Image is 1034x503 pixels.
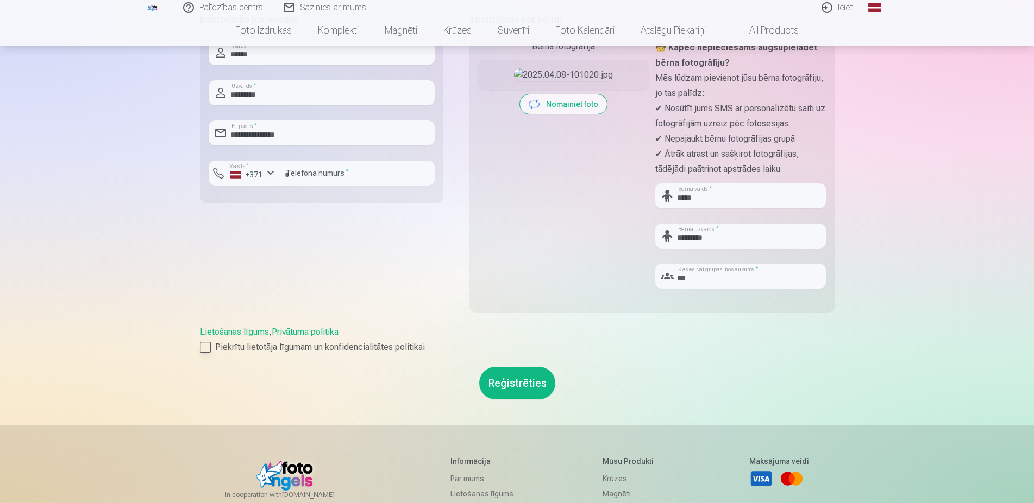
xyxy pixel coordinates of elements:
a: Privātuma politika [272,327,339,337]
span: In cooperation with [225,491,361,499]
a: [DOMAIN_NAME] [282,491,361,499]
a: Foto izdrukas [222,15,305,46]
label: Piekrītu lietotāja līgumam un konfidencialitātes politikai [200,341,835,354]
a: Mastercard [780,467,804,491]
p: ✔ Nepajaukt bērnu fotogrāfijas grupā [655,131,826,147]
div: +371 [230,169,263,180]
h5: Informācija [450,456,513,467]
a: Atslēgu piekariņi [628,15,719,46]
a: Komplekti [305,15,372,46]
div: , [200,326,835,354]
a: Visa [749,467,773,491]
a: Magnēti [372,15,430,46]
a: Suvenīri [485,15,542,46]
a: Krūzes [430,15,485,46]
div: Bērna fotogrāfija [478,40,649,53]
p: Mēs lūdzam pievienot jūsu bērna fotogrāfiju, jo tas palīdz: [655,71,826,101]
p: ✔ Ātrāk atrast un sašķirot fotogrāfijas, tādējādi paātrinot apstrādes laiku [655,147,826,177]
img: /fa1 [147,4,159,11]
button: Valsts*+371 [209,161,279,186]
a: Lietošanas līgums [200,327,269,337]
a: Magnēti [603,486,660,501]
p: ✔ Nosūtīt jums SMS ar personalizētu saiti uz fotogrāfijām uzreiz pēc fotosesijas [655,101,826,131]
a: Par mums [450,471,513,486]
a: Lietošanas līgums [450,486,513,501]
a: All products [719,15,812,46]
img: 2025.04.08-101020.jpg [514,68,613,81]
a: Krūzes [603,471,660,486]
h5: Maksājuma veidi [749,456,809,467]
a: Foto kalendāri [542,15,628,46]
button: Reģistrēties [479,367,555,399]
button: Nomainiet foto [520,94,607,114]
h5: Mūsu produkti [603,456,660,467]
label: Valsts [226,162,253,170]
